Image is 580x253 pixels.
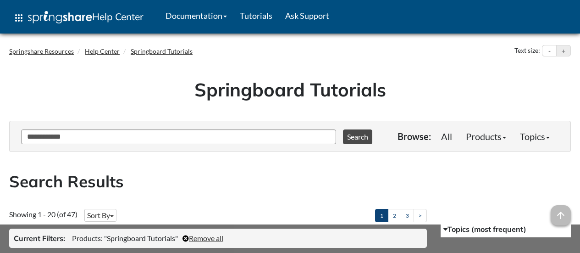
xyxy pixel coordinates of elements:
h3: Current Filters [14,233,65,243]
span: Showing 1 - 20 (of 47) [9,210,77,219]
a: 2 [388,209,401,222]
a: apps Help Center [7,4,150,32]
a: > [414,209,427,222]
a: Springboard Tutorials [131,47,193,55]
a: 3 [401,209,414,222]
button: Increase text size [557,45,570,56]
a: Remove all [182,234,223,242]
a: 1 [375,209,388,222]
button: Decrease text size [542,45,556,56]
a: Products [459,127,513,146]
a: Documentation [159,4,233,27]
a: Ask Support [279,4,336,27]
a: Help Center [85,47,120,55]
a: All [434,127,459,146]
span: arrow_upward [551,205,571,225]
ul: Pagination of search results [375,209,427,222]
img: Springshare [28,11,92,23]
p: Browse: [398,130,431,143]
a: arrow_upward [551,206,571,217]
button: Search [343,129,372,144]
span: "Springboard Tutorials" [104,234,178,242]
h1: Springboard Tutorials [16,77,564,102]
a: Topics [513,127,557,146]
div: Text size: [513,45,542,57]
h2: Search Results [9,170,571,193]
button: Topics (most frequent) [441,221,571,238]
span: Products: [72,234,103,242]
a: Tutorials [233,4,279,27]
span: Help Center [92,11,144,22]
span: apps [13,12,24,23]
a: Springshare Resources [9,47,74,55]
button: Sort By [84,209,116,222]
